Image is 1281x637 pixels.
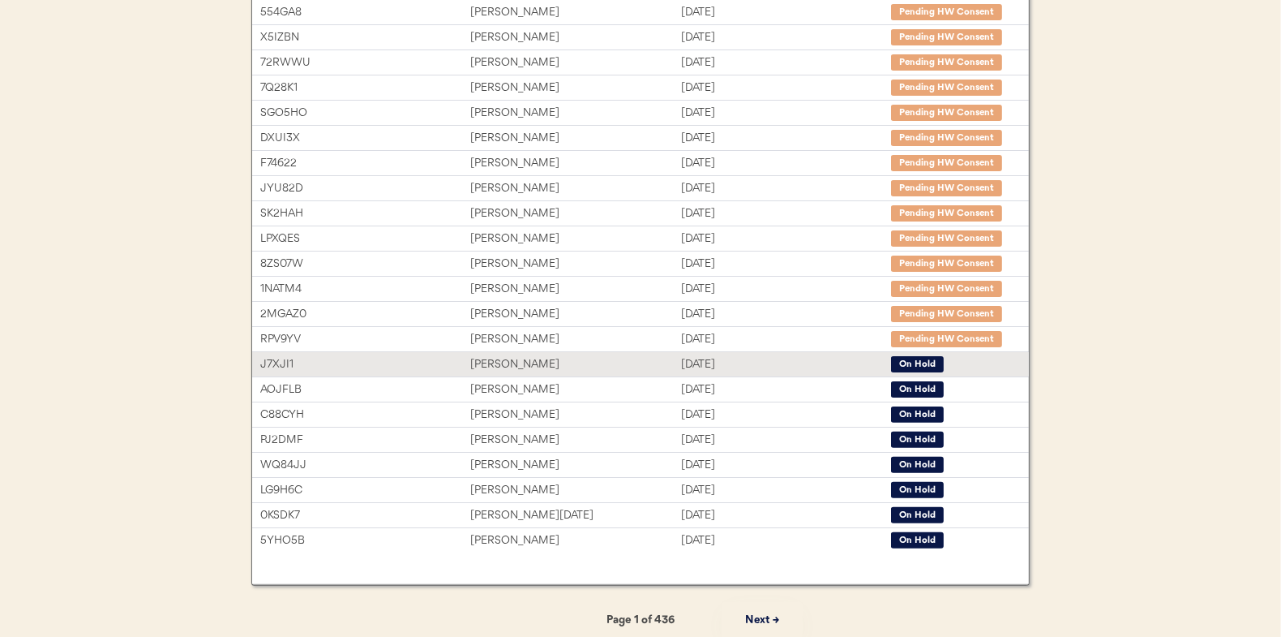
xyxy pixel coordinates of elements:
div: SGO5HO [260,104,470,123]
div: [PERSON_NAME] [470,179,680,198]
div: [DATE] [681,406,891,424]
div: [DATE] [681,280,891,299]
div: WQ84JJ [260,456,470,475]
div: [PERSON_NAME] [470,355,680,374]
div: [PERSON_NAME] [470,532,680,550]
div: LG9H6C [260,481,470,500]
div: [DATE] [681,230,891,248]
div: [DATE] [681,179,891,198]
div: [PERSON_NAME] [470,431,680,450]
div: RPV9YV [260,330,470,349]
div: [DATE] [681,330,891,349]
div: 0KSDK7 [260,506,470,525]
div: [PERSON_NAME] [470,28,680,47]
div: [DATE] [681,204,891,223]
div: [PERSON_NAME] [470,305,680,324]
div: [DATE] [681,79,891,97]
div: [PERSON_NAME] [470,3,680,22]
div: [PERSON_NAME] [470,481,680,500]
div: [PERSON_NAME] [470,54,680,72]
div: [PERSON_NAME][DATE] [470,506,680,525]
div: [PERSON_NAME] [470,330,680,349]
div: [PERSON_NAME] [470,255,680,273]
div: PJ2DMF [260,431,470,450]
div: [DATE] [681,28,891,47]
div: [DATE] [681,381,891,399]
div: [PERSON_NAME] [470,129,680,148]
div: AOJFLB [260,381,470,399]
div: [DATE] [681,481,891,500]
div: X5IZBN [260,28,470,47]
div: [PERSON_NAME] [470,79,680,97]
div: 1NATM4 [260,280,470,299]
div: JYU82D [260,179,470,198]
div: [PERSON_NAME] [470,406,680,424]
div: 2MGAZ0 [260,305,470,324]
div: [PERSON_NAME] [470,230,680,248]
div: [DATE] [681,3,891,22]
div: J7XJI1 [260,355,470,374]
div: [DATE] [681,532,891,550]
div: [DATE] [681,129,891,148]
div: DXUI3X [260,129,470,148]
div: [PERSON_NAME] [470,381,680,399]
div: [DATE] [681,154,891,173]
div: [DATE] [681,305,891,324]
div: [DATE] [681,255,891,273]
div: 554GA8 [260,3,470,22]
div: LPXQES [260,230,470,248]
div: C88CYH [260,406,470,424]
div: F74622 [260,154,470,173]
div: 7Q28K1 [260,79,470,97]
div: [PERSON_NAME] [470,154,680,173]
div: 5YHO5B [260,532,470,550]
div: [DATE] [681,456,891,475]
div: 72RWWU [260,54,470,72]
div: SK2HAH [260,204,470,223]
div: [DATE] [681,431,891,450]
div: [DATE] [681,506,891,525]
div: [PERSON_NAME] [470,456,680,475]
div: [PERSON_NAME] [470,204,680,223]
div: [DATE] [681,54,891,72]
div: [PERSON_NAME] [470,104,680,123]
div: [DATE] [681,355,891,374]
div: 8ZS07W [260,255,470,273]
div: [PERSON_NAME] [470,280,680,299]
div: Page 1 of 436 [559,611,722,630]
div: [DATE] [681,104,891,123]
